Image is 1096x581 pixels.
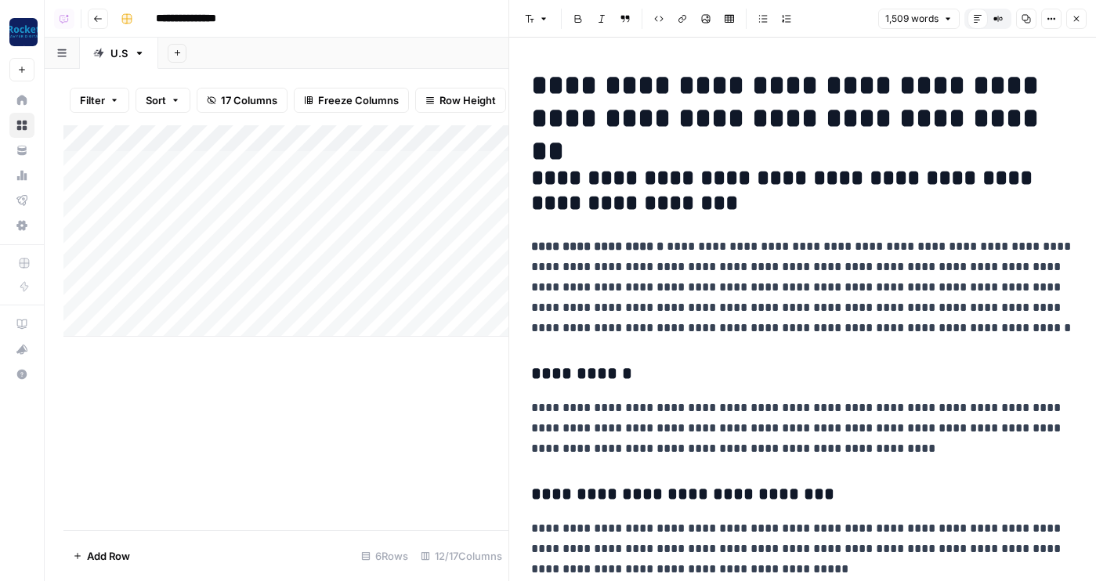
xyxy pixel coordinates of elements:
[9,88,34,113] a: Home
[9,138,34,163] a: Your Data
[439,92,496,108] span: Row Height
[355,543,414,568] div: 6 Rows
[87,548,130,564] span: Add Row
[110,45,128,61] div: U.S
[415,88,506,113] button: Row Height
[10,337,34,361] div: What's new?
[197,88,288,113] button: 17 Columns
[9,362,34,387] button: Help + Support
[9,188,34,213] a: Flightpath
[80,38,158,69] a: U.S
[9,13,34,52] button: Workspace: Rocket Pilots
[146,92,166,108] span: Sort
[136,88,190,113] button: Sort
[294,88,409,113] button: Freeze Columns
[221,92,277,108] span: 17 Columns
[9,113,34,138] a: Browse
[414,543,508,568] div: 12/17 Columns
[9,18,38,46] img: Rocket Pilots Logo
[9,337,34,362] button: What's new?
[9,163,34,188] a: Usage
[70,88,129,113] button: Filter
[63,543,139,568] button: Add Row
[878,9,960,29] button: 1,509 words
[885,12,939,26] span: 1,509 words
[80,92,105,108] span: Filter
[9,213,34,238] a: Settings
[318,92,399,108] span: Freeze Columns
[9,312,34,337] a: AirOps Academy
